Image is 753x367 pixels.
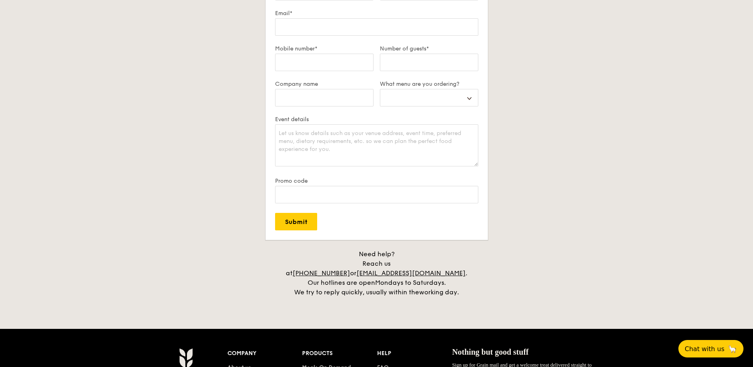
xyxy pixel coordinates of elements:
span: 🦙 [728,344,737,353]
div: Help [377,348,452,359]
label: Number of guests* [380,45,478,52]
div: Company [227,348,302,359]
button: Chat with us🦙 [678,340,743,357]
label: Event details [275,116,478,123]
span: Mondays to Saturdays. [375,279,446,286]
input: Submit [275,213,317,230]
label: Mobile number* [275,45,374,52]
span: working day. [419,288,459,296]
a: [EMAIL_ADDRESS][DOMAIN_NAME] [356,269,466,277]
textarea: Let us know details such as your venue address, event time, preferred menu, dietary requirements,... [275,124,478,166]
label: What menu are you ordering? [380,81,478,87]
span: Chat with us [685,345,724,353]
div: Need help? Reach us at or . Our hotlines are open We try to reply quickly, usually within the [277,249,476,297]
a: [PHONE_NUMBER] [293,269,350,277]
label: Company name [275,81,374,87]
div: Products [302,348,377,359]
span: Nothing but good stuff [452,348,529,356]
label: Email* [275,10,478,17]
label: Promo code [275,178,478,184]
